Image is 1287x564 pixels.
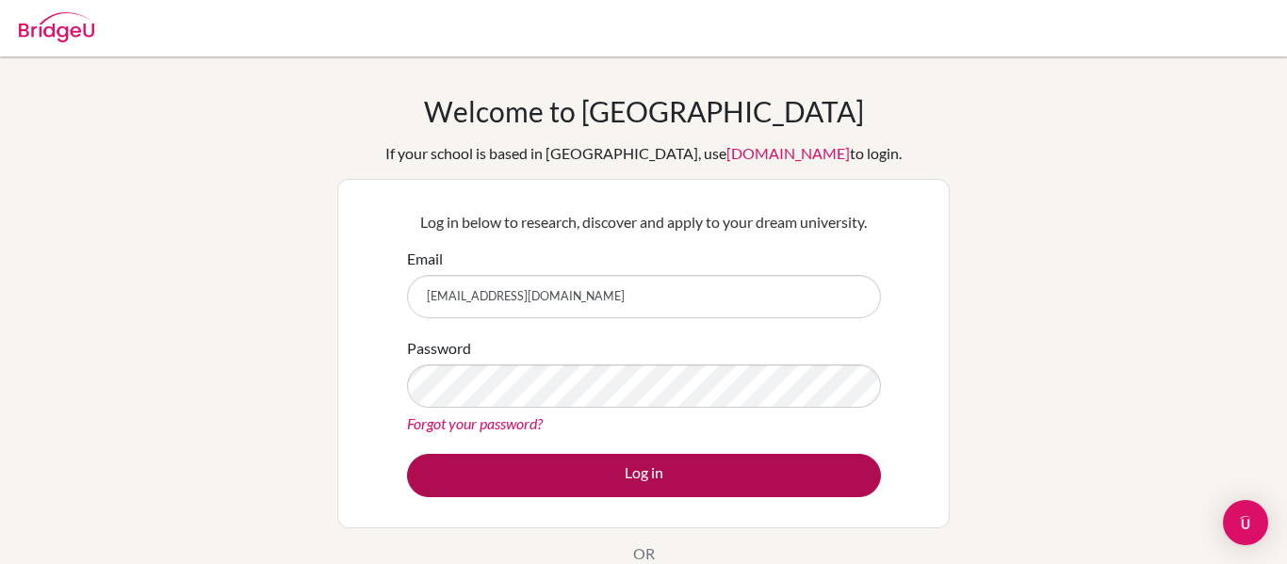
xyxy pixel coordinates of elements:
div: Open Intercom Messenger [1223,500,1268,545]
a: Forgot your password? [407,414,543,432]
h1: Welcome to [GEOGRAPHIC_DATA] [424,94,864,128]
img: Bridge-U [19,12,94,42]
p: Log in below to research, discover and apply to your dream university. [407,211,881,234]
a: [DOMAIN_NAME] [726,144,850,162]
label: Email [407,248,443,270]
button: Log in [407,454,881,497]
div: If your school is based in [GEOGRAPHIC_DATA], use to login. [385,142,902,165]
label: Password [407,337,471,360]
